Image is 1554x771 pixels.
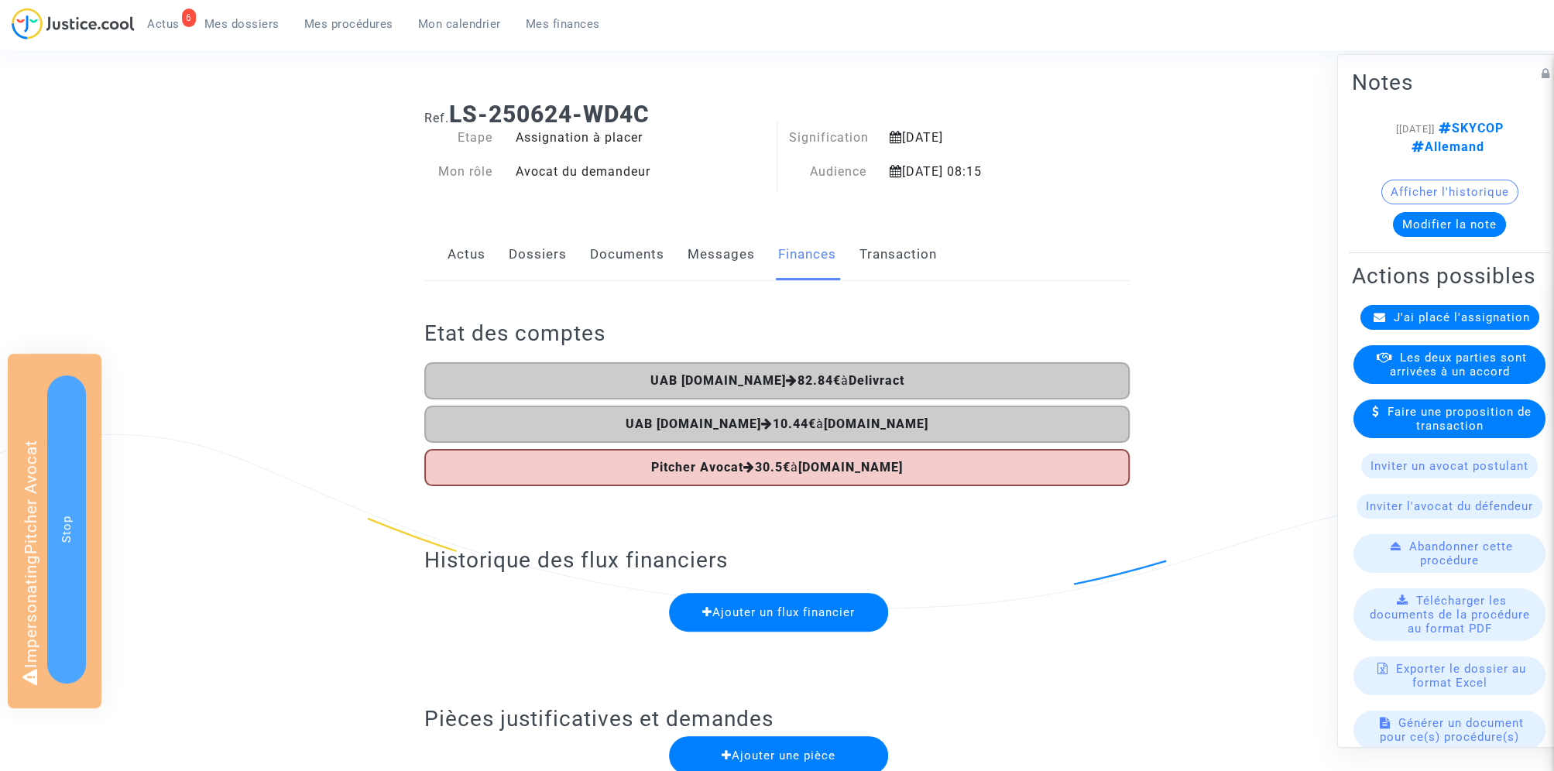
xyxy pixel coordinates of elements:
span: Mon calendrier [418,17,501,31]
span: Ajouter un flux financier [702,605,855,619]
b: Pitcher Avocat [651,460,743,475]
a: Mes procédures [292,12,406,36]
div: Etape [413,128,504,147]
h2: Notes [1352,69,1547,96]
b: LS-250624-WD4C [449,101,650,128]
span: Actus [147,17,180,31]
span: Mes dossiers [204,17,280,31]
div: [DATE] [878,128,1080,147]
button: Modifier la note [1393,212,1506,237]
div: Avocat du demandeur [504,163,777,181]
span: Les deux parties sont arrivées à un accord [1390,351,1527,379]
span: Inviter l'avocat du défendeur [1366,499,1533,513]
h2: Etat des comptes [424,320,1130,347]
div: Impersonating [8,354,101,708]
h2: Historique des flux financiers [424,547,1130,574]
a: Actus [448,229,485,280]
span: Stop [60,516,74,543]
div: Mon rôle [413,163,504,181]
a: Dossiers [509,229,567,280]
span: SKYCOP [1435,121,1504,135]
span: Faire une proposition de transaction [1388,405,1532,433]
button: Ajouter un flux financier [669,593,889,632]
span: Mes finances [526,17,600,31]
a: Transaction [859,229,937,280]
span: J'ai placé l'assignation [1394,310,1530,324]
div: Signification [777,128,879,147]
span: à [626,416,928,431]
span: à [650,373,904,388]
div: 6 [182,9,196,27]
span: Allemand [1412,139,1484,154]
b: 10.44€ [773,416,816,431]
span: [[DATE]] [1396,123,1435,135]
b: 82.84€ [798,373,841,388]
a: 6Actus [135,12,192,36]
a: Messages [688,229,755,280]
div: Assignation à placer [504,128,777,147]
a: Documents [590,229,664,280]
img: jc-logo.svg [12,8,135,39]
a: Mes finances [513,12,612,36]
b: [DOMAIN_NAME] [824,416,928,431]
span: Inviter un avocat postulant [1370,459,1528,473]
span: Ref. [424,111,449,125]
span: Mes procédures [304,17,393,31]
a: Mes dossiers [192,12,292,36]
b: [DOMAIN_NAME] [798,460,903,475]
b: Delivract [849,373,904,388]
a: Finances [778,229,836,280]
span: Abandonner cette procédure [1409,540,1513,567]
b: 30.5€ [755,460,791,475]
b: UAB [DOMAIN_NAME] [626,416,761,431]
span: Générer un document pour ce(s) procédure(s) [1380,716,1524,744]
a: Mon calendrier [406,12,513,36]
h2: Actions possibles [1352,262,1547,290]
b: UAB [DOMAIN_NAME] [650,373,786,388]
span: à [651,460,903,475]
h2: Pièces justificatives et demandes [424,705,1130,732]
div: Audience [777,163,879,181]
span: Télécharger les documents de la procédure au format PDF [1370,594,1530,636]
div: [DATE] 08:15 [878,163,1080,181]
button: Stop [47,375,86,684]
span: Ajouter une pièce [722,749,835,762]
button: Afficher l'historique [1381,180,1518,204]
span: Exporter le dossier au format Excel [1396,662,1526,690]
